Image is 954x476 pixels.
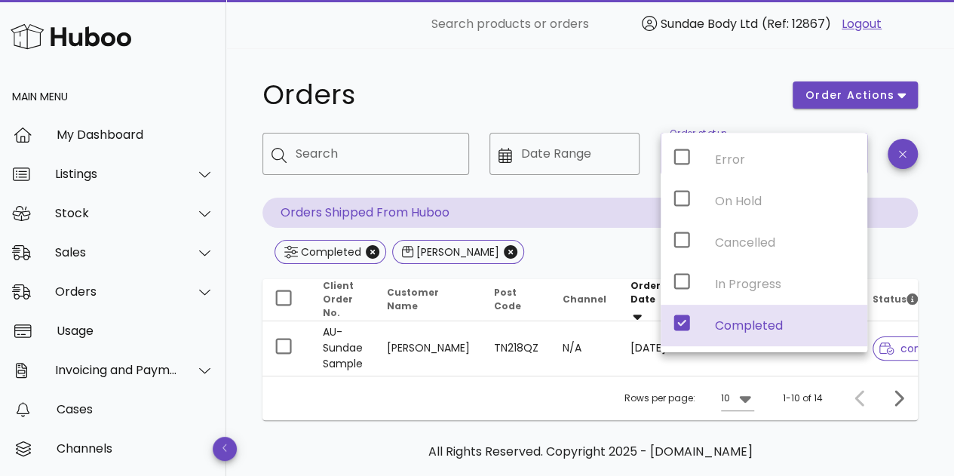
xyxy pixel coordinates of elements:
span: Status [873,293,918,306]
span: Client Order No. [323,279,354,319]
span: Post Code [494,286,521,312]
p: Orders Shipped From Huboo [262,198,918,228]
div: Completed [298,244,361,259]
td: TN218QZ [482,321,551,376]
span: order actions [805,88,895,103]
div: 10Rows per page: [721,386,754,410]
h1: Orders [262,81,775,109]
td: N/A [551,321,618,376]
div: Rows per page: [624,376,754,420]
div: My Dashboard [57,127,214,142]
div: Channels [57,441,214,456]
th: Order Date: Sorted descending. Activate to remove sorting. [618,279,678,321]
div: 1-10 of 14 [783,392,823,405]
div: [PERSON_NAME] [413,244,499,259]
div: Completed [715,318,855,333]
div: Stock [55,206,178,220]
div: 10 [721,392,730,405]
span: Customer Name [387,286,439,312]
div: Usage [57,324,214,338]
td: [DATE] [618,321,678,376]
div: Cases [57,402,214,416]
button: order actions [793,81,918,109]
span: complete [879,343,952,354]
a: Logout [842,15,882,33]
td: [PERSON_NAME] [375,321,482,376]
p: All Rights Reserved. Copyright 2025 - [DOMAIN_NAME] [275,443,906,461]
button: Close [504,245,517,259]
th: Customer Name [375,279,482,321]
label: Order status [670,128,726,140]
div: Listings [55,167,178,181]
button: Next page [885,385,912,412]
span: Channel [563,293,606,306]
button: Close [366,245,379,259]
span: (Ref: 12867) [762,15,831,32]
div: Orders [55,284,178,299]
th: Channel [551,279,618,321]
td: AU-Sundae Sample [311,321,375,376]
th: Post Code [482,279,551,321]
div: Invoicing and Payments [55,363,178,377]
th: Client Order No. [311,279,375,321]
div: Sales [55,245,178,259]
span: Order Date [630,279,661,306]
span: Sundae Body Ltd [661,15,758,32]
img: Huboo Logo [11,20,131,53]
